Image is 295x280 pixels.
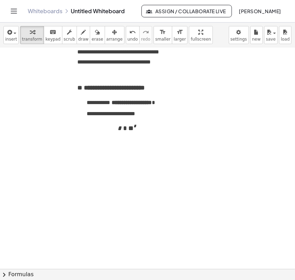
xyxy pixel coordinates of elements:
[155,37,171,42] span: smaller
[172,26,188,44] button: format_sizelarger
[147,8,226,14] span: Assign / Collaborate Live
[279,26,292,44] button: load
[189,26,212,44] button: fullscreen
[266,37,276,42] span: save
[250,26,263,44] button: new
[126,26,140,44] button: undoundo
[22,37,42,42] span: transform
[45,37,61,42] span: keypad
[142,28,149,36] i: redo
[264,26,278,44] button: save
[191,37,211,42] span: fullscreen
[154,26,172,44] button: format_sizesmaller
[159,28,166,36] i: format_size
[64,37,75,42] span: scrub
[5,37,17,42] span: insert
[28,8,62,15] a: Whiteboards
[77,26,90,44] button: draw
[252,37,261,42] span: new
[3,26,19,44] button: insert
[141,37,150,42] span: redo
[139,26,152,44] button: redoredo
[229,26,249,44] button: settings
[90,26,105,44] button: erase
[129,28,136,36] i: undo
[105,26,124,44] button: arrange
[44,26,62,44] button: keyboardkeypad
[174,37,186,42] span: larger
[231,37,247,42] span: settings
[78,37,89,42] span: draw
[233,5,287,17] button: [PERSON_NAME]
[239,8,281,14] span: [PERSON_NAME]
[50,28,56,36] i: keyboard
[20,26,44,44] button: transform
[92,37,103,42] span: erase
[106,37,123,42] span: arrange
[8,6,19,17] button: Toggle navigation
[141,5,232,17] button: Assign / Collaborate Live
[128,37,138,42] span: undo
[281,37,290,42] span: load
[176,28,183,36] i: format_size
[62,26,77,44] button: scrub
